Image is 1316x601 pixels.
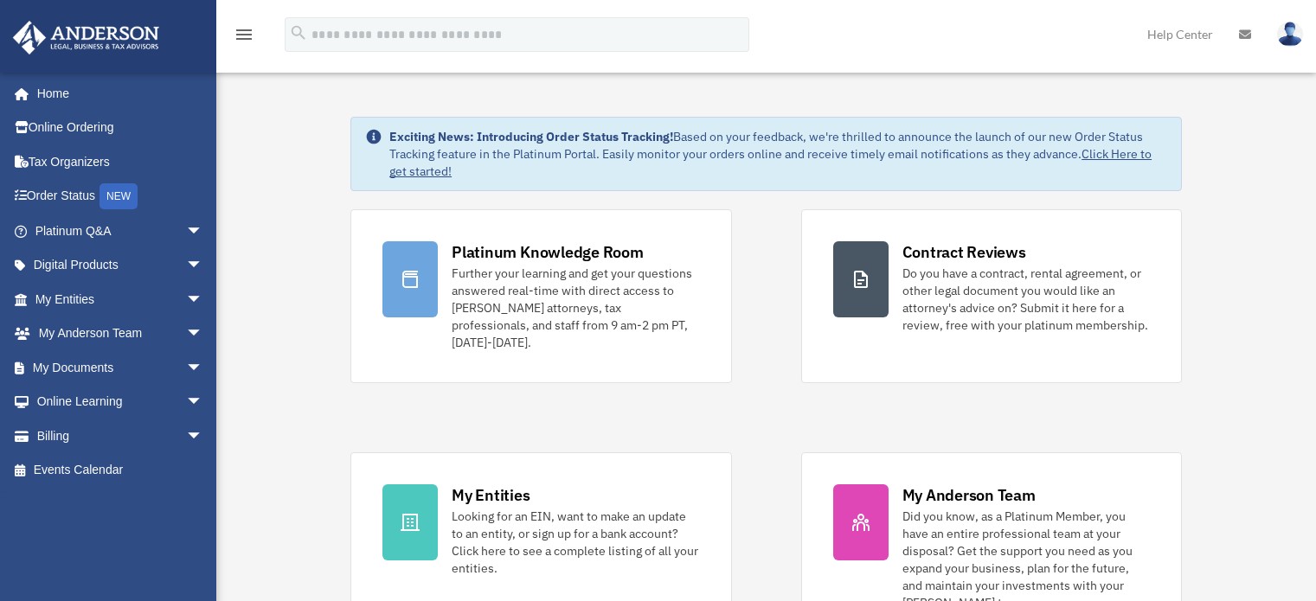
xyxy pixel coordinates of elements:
i: search [289,23,308,42]
div: NEW [100,183,138,209]
a: Click Here to get started! [389,146,1152,179]
div: My Entities [452,484,530,506]
a: Platinum Knowledge Room Further your learning and get your questions answered real-time with dire... [350,209,731,383]
div: Platinum Knowledge Room [452,241,644,263]
div: My Anderson Team [902,484,1036,506]
div: Based on your feedback, we're thrilled to announce the launch of our new Order Status Tracking fe... [389,128,1167,180]
i: menu [234,24,254,45]
span: arrow_drop_down [186,419,221,454]
a: Online Ordering [12,111,229,145]
a: My Documentsarrow_drop_down [12,350,229,385]
a: Order StatusNEW [12,179,229,214]
a: My Entitiesarrow_drop_down [12,282,229,316]
img: Anderson Advisors Platinum Portal [8,21,164,54]
a: Digital Productsarrow_drop_down [12,248,229,283]
a: Home [12,76,221,111]
a: Platinum Q&Aarrow_drop_down [12,214,229,248]
div: Contract Reviews [902,241,1026,263]
a: My Anderson Teamarrow_drop_down [12,316,229,351]
a: Billingarrow_drop_down [12,419,229,453]
span: arrow_drop_down [186,282,221,317]
a: menu [234,30,254,45]
div: Further your learning and get your questions answered real-time with direct access to [PERSON_NAM... [452,265,699,351]
a: Tax Organizers [12,144,229,179]
span: arrow_drop_down [186,316,221,352]
span: arrow_drop_down [186,214,221,249]
span: arrow_drop_down [186,385,221,420]
span: arrow_drop_down [186,350,221,386]
a: Events Calendar [12,453,229,488]
div: Looking for an EIN, want to make an update to an entity, or sign up for a bank account? Click her... [452,508,699,577]
a: Contract Reviews Do you have a contract, rental agreement, or other legal document you would like... [801,209,1182,383]
span: arrow_drop_down [186,248,221,284]
img: User Pic [1277,22,1303,47]
div: Do you have a contract, rental agreement, or other legal document you would like an attorney's ad... [902,265,1150,334]
a: Online Learningarrow_drop_down [12,385,229,419]
strong: Exciting News: Introducing Order Status Tracking! [389,129,673,144]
